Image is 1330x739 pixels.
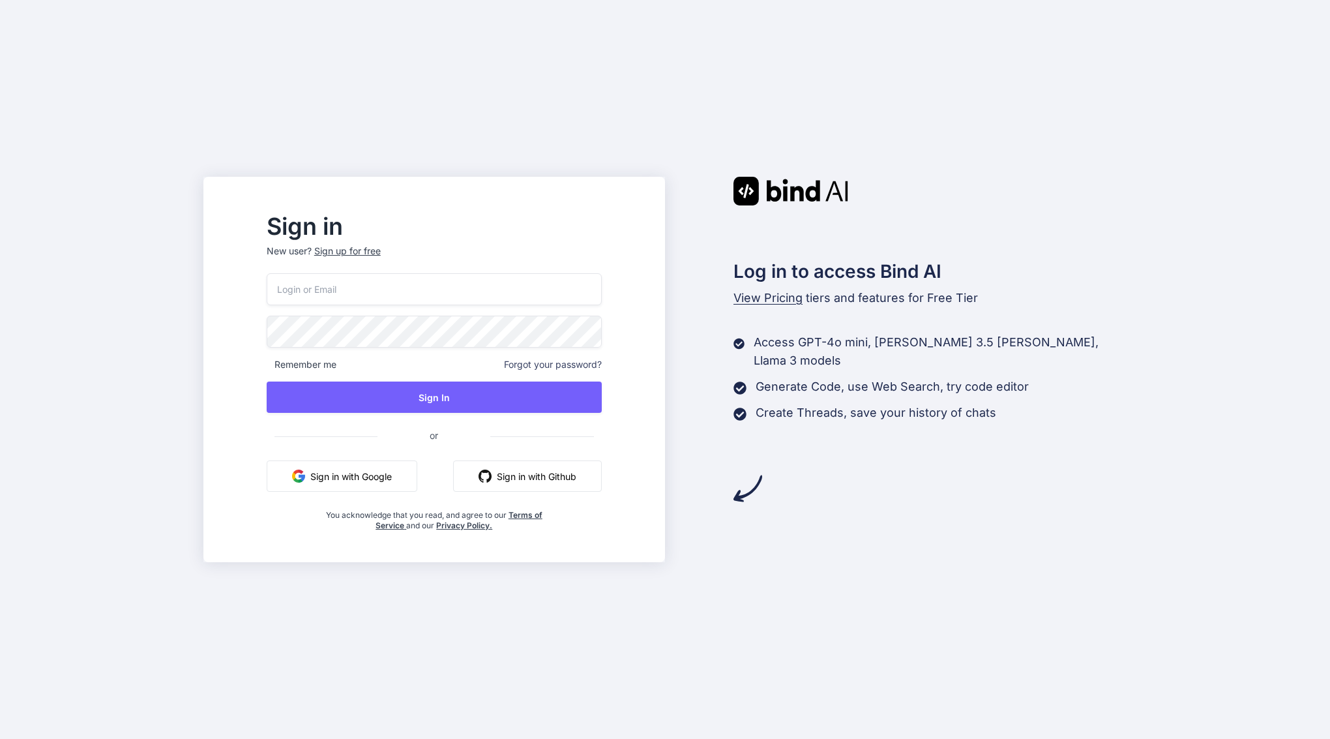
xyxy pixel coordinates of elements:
[733,474,762,503] img: arrow
[267,382,602,413] button: Sign In
[267,245,602,273] p: New user?
[292,470,305,483] img: google
[267,216,602,237] h2: Sign in
[314,245,381,258] div: Sign up for free
[733,291,803,305] span: View Pricing
[733,177,848,205] img: Bind AI logo
[756,378,1029,396] p: Generate Code, use Web Search, try code editor
[754,333,1127,370] p: Access GPT-4o mini, [PERSON_NAME] 3.5 [PERSON_NAME], Llama 3 models
[267,460,417,492] button: Sign in with Google
[756,404,996,422] p: Create Threads, save your history of chats
[504,358,602,371] span: Forgot your password?
[436,520,492,530] a: Privacy Policy.
[453,460,602,492] button: Sign in with Github
[322,502,546,531] div: You acknowledge that you read, and agree to our and our
[733,258,1127,285] h2: Log in to access Bind AI
[733,289,1127,307] p: tiers and features for Free Tier
[376,510,542,530] a: Terms of Service
[267,358,336,371] span: Remember me
[377,419,490,451] span: or
[267,273,602,305] input: Login or Email
[479,470,492,483] img: github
